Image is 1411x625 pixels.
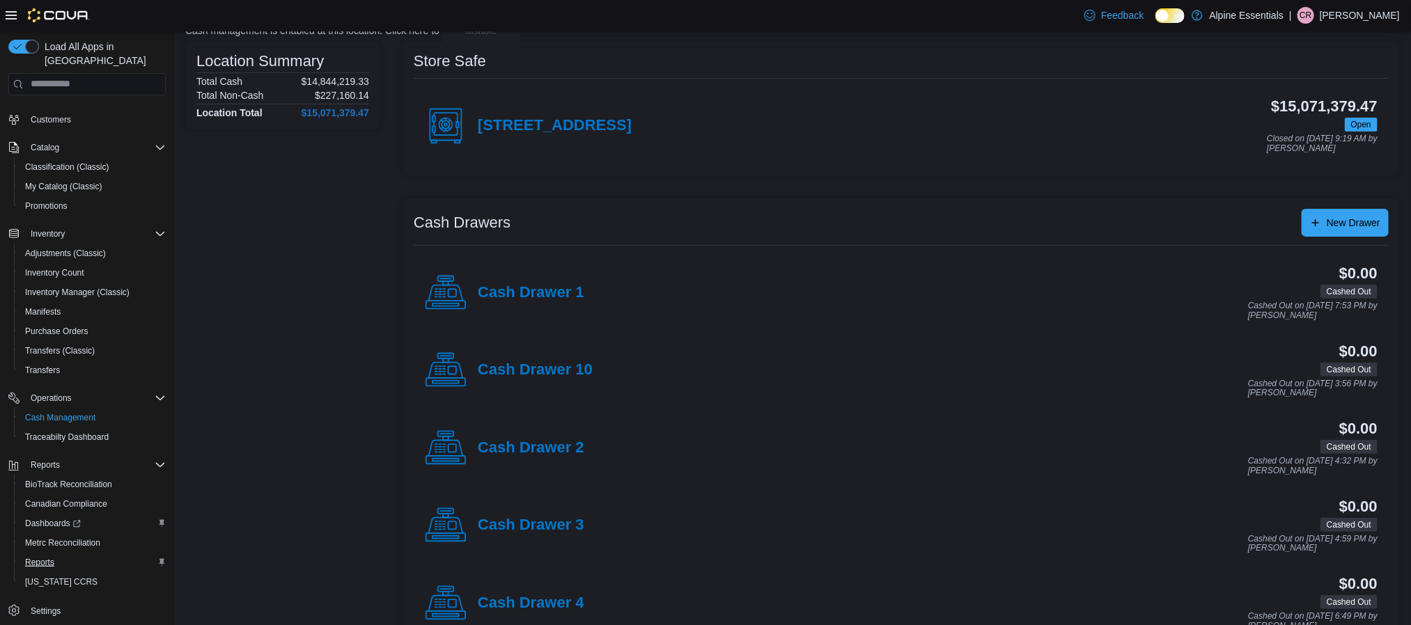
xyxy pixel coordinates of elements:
[1327,596,1371,608] span: Cashed Out
[25,390,77,406] button: Operations
[39,40,166,68] span: Load All Apps in [GEOGRAPHIC_DATA]
[25,412,95,423] span: Cash Management
[14,341,171,361] button: Transfers (Classic)
[14,157,171,177] button: Classification (Classic)
[302,107,369,118] h4: $15,071,379.47
[25,226,70,242] button: Inventory
[25,365,60,376] span: Transfers
[478,594,584,612] h4: Cash Drawer 4
[1271,98,1378,115] h3: $15,071,379.47
[14,283,171,302] button: Inventory Manager (Classic)
[1327,363,1371,376] span: Cashed Out
[1248,379,1378,398] p: Cashed Out on [DATE] 3:56 PM by [PERSON_NAME]
[1345,118,1378,132] span: Open
[25,457,65,473] button: Reports
[25,111,77,128] a: Customers
[1101,8,1144,22] span: Feedback
[478,361,593,379] h4: Cash Drawer 10
[20,515,166,532] span: Dashboards
[1320,440,1378,454] span: Cashed Out
[478,516,584,535] h4: Cash Drawer 3
[14,322,171,341] button: Purchase Orders
[25,603,66,619] a: Settings
[1300,7,1311,24] span: CR
[31,393,72,404] span: Operations
[414,214,510,231] h3: Cash Drawers
[28,8,90,22] img: Cova
[196,90,264,101] h6: Total Non-Cash
[31,114,71,125] span: Customers
[20,496,113,512] a: Canadian Compliance
[20,535,166,551] span: Metrc Reconciliation
[20,573,103,590] a: [US_STATE] CCRS
[20,476,118,493] a: BioTrack Reconciliation
[14,514,171,533] a: Dashboards
[20,573,166,590] span: Washington CCRS
[414,53,486,70] h3: Store Safe
[1339,498,1378,515] h3: $0.00
[14,533,171,553] button: Metrc Reconciliation
[14,572,171,592] button: [US_STATE] CCRS
[1320,285,1378,299] span: Cashed Out
[20,264,166,281] span: Inventory Count
[20,159,166,175] span: Classification (Classic)
[25,457,166,473] span: Reports
[14,302,171,322] button: Manifests
[20,303,166,320] span: Manifests
[25,139,166,156] span: Catalog
[20,323,166,340] span: Purchase Orders
[20,362,65,379] a: Transfers
[1339,265,1378,282] h3: $0.00
[20,245,166,262] span: Adjustments (Classic)
[25,479,112,490] span: BioTrack Reconciliation
[25,226,166,242] span: Inventory
[1155,23,1156,24] span: Dark Mode
[1248,535,1378,553] p: Cashed Out on [DATE] 4:59 PM by [PERSON_NAME]
[1351,118,1371,131] span: Open
[20,554,166,571] span: Reports
[1339,343,1378,360] h3: $0.00
[1155,8,1185,23] input: Dark Mode
[25,287,130,298] span: Inventory Manager (Classic)
[1289,7,1292,24] p: |
[1320,518,1378,532] span: Cashed Out
[25,537,100,548] span: Metrc Reconciliation
[3,455,171,475] button: Reports
[20,476,166,493] span: BioTrack Reconciliation
[25,248,106,259] span: Adjustments (Classic)
[20,178,166,195] span: My Catalog (Classic)
[14,408,171,427] button: Cash Management
[1302,209,1389,237] button: New Drawer
[1320,363,1378,377] span: Cashed Out
[1079,1,1149,29] a: Feedback
[31,142,59,153] span: Catalog
[14,553,171,572] button: Reports
[196,107,263,118] h4: Location Total
[25,306,61,317] span: Manifests
[14,494,171,514] button: Canadian Compliance
[1339,576,1378,592] h3: $0.00
[20,198,73,214] a: Promotions
[3,138,171,157] button: Catalog
[20,159,115,175] a: Classification (Classic)
[3,224,171,244] button: Inventory
[25,200,68,212] span: Promotions
[1297,7,1314,24] div: Carter Roberts
[25,432,109,443] span: Traceabilty Dashboard
[20,409,101,426] a: Cash Management
[1210,7,1284,24] p: Alpine Essentials
[14,475,171,494] button: BioTrack Reconciliation
[3,600,171,620] button: Settings
[20,342,100,359] a: Transfers (Classic)
[20,323,94,340] a: Purchase Orders
[1327,285,1371,298] span: Cashed Out
[1327,441,1371,453] span: Cashed Out
[25,139,65,156] button: Catalog
[14,244,171,263] button: Adjustments (Classic)
[25,181,102,192] span: My Catalog (Classic)
[20,303,66,320] a: Manifests
[20,342,166,359] span: Transfers (Classic)
[25,267,84,278] span: Inventory Count
[25,518,81,529] span: Dashboards
[25,557,54,568] span: Reports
